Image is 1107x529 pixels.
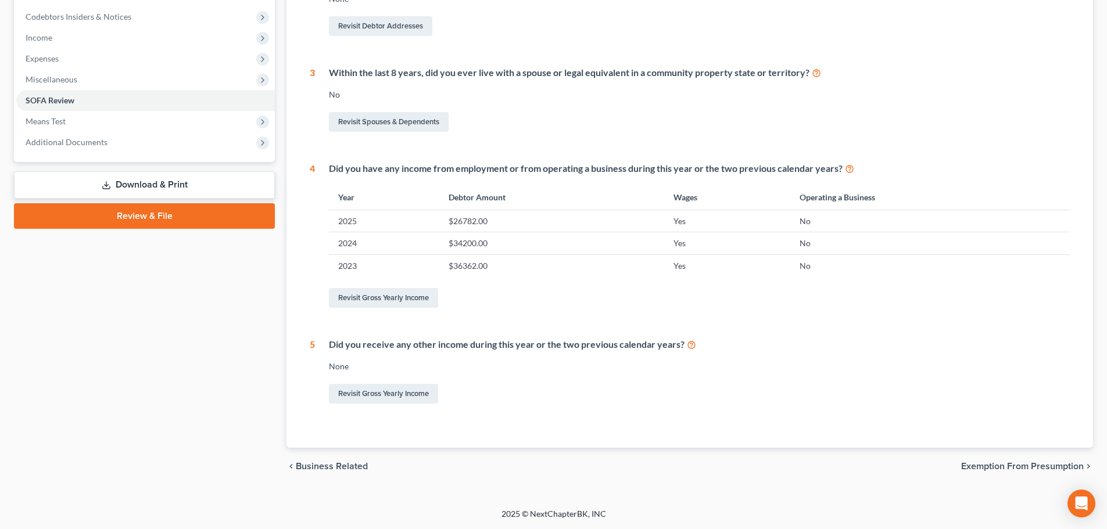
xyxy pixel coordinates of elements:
div: Within the last 8 years, did you ever live with a spouse or legal equivalent in a community prope... [329,66,1070,80]
span: Business Related [296,462,368,471]
td: No [790,210,1070,232]
td: No [790,232,1070,254]
div: 2025 © NextChapterBK, INC [223,508,885,529]
span: Exemption from Presumption [961,462,1084,471]
td: 2025 [329,210,439,232]
td: $36362.00 [439,254,664,276]
th: Wages [664,185,790,210]
td: Yes [664,254,790,276]
div: 3 [310,66,315,134]
i: chevron_right [1084,462,1093,471]
div: No [329,89,1070,100]
button: chevron_left Business Related [286,462,368,471]
a: SOFA Review [16,90,275,111]
td: Yes [664,232,790,254]
div: 4 [310,162,315,310]
span: Additional Documents [26,137,108,147]
div: Did you have any income from employment or from operating a business during this year or the two ... [329,162,1070,175]
a: Revisit Gross Yearly Income [329,288,438,308]
a: Revisit Spouses & Dependents [329,112,449,132]
a: Download & Print [14,171,275,199]
span: SOFA Review [26,95,74,105]
span: Expenses [26,53,59,63]
td: $26782.00 [439,210,664,232]
span: Codebtors Insiders & Notices [26,12,131,21]
th: Debtor Amount [439,185,664,210]
div: 5 [310,338,315,406]
div: None [329,361,1070,372]
a: Review & File [14,203,275,229]
span: Miscellaneous [26,74,77,84]
a: Revisit Debtor Addresses [329,16,432,36]
td: $34200.00 [439,232,664,254]
i: chevron_left [286,462,296,471]
td: Yes [664,210,790,232]
span: Income [26,33,52,42]
td: 2024 [329,232,439,254]
div: Did you receive any other income during this year or the two previous calendar years? [329,338,1070,351]
span: Means Test [26,116,66,126]
th: Year [329,185,439,210]
a: Revisit Gross Yearly Income [329,384,438,404]
td: No [790,254,1070,276]
div: Open Intercom Messenger [1067,490,1095,517]
th: Operating a Business [790,185,1070,210]
td: 2023 [329,254,439,276]
button: Exemption from Presumption chevron_right [961,462,1093,471]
